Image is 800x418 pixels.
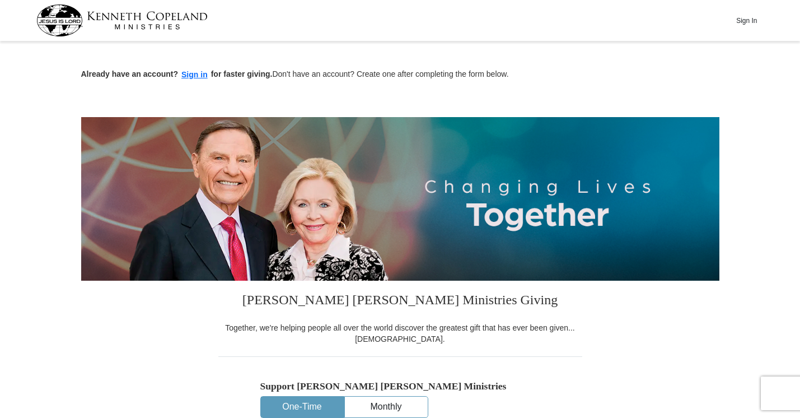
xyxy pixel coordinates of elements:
[261,397,344,417] button: One-Time
[260,380,540,392] h5: Support [PERSON_NAME] [PERSON_NAME] Ministries
[345,397,428,417] button: Monthly
[81,69,273,78] strong: Already have an account? for faster giving.
[730,12,764,29] button: Sign In
[81,68,719,81] p: Don't have an account? Create one after completing the form below.
[218,322,582,345] div: Together, we're helping people all over the world discover the greatest gift that has ever been g...
[36,4,208,36] img: kcm-header-logo.svg
[218,281,582,322] h3: [PERSON_NAME] [PERSON_NAME] Ministries Giving
[178,68,211,81] button: Sign in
